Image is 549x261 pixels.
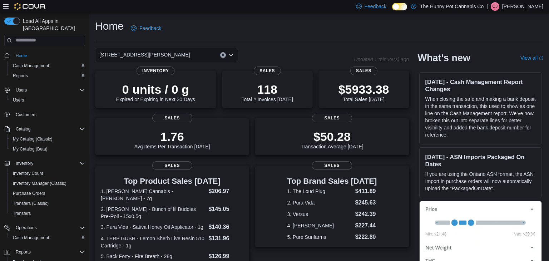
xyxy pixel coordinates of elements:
[16,161,33,166] span: Inventory
[7,95,88,105] button: Users
[350,67,377,75] span: Sales
[7,134,88,144] button: My Catalog (Classic)
[1,85,88,95] button: Users
[338,82,389,97] p: $5933.38
[10,135,55,143] a: My Catalog (Classic)
[486,2,488,11] p: |
[99,50,190,59] span: [STREET_ADDRESS][PERSON_NAME]
[365,3,386,10] span: Feedback
[301,129,363,144] p: $50.28
[13,125,33,133] button: Catalog
[425,95,536,138] p: When closing the safe and making a bank deposit in the same transaction, this used to show as one...
[10,145,85,153] span: My Catalog (Beta)
[10,72,31,80] a: Reports
[355,198,377,207] dd: $245.63
[7,168,88,178] button: Inventory Count
[287,199,352,206] dt: 2. Pura Vida
[101,188,206,202] dt: 1. [PERSON_NAME] Cannabis - [PERSON_NAME] - 7g
[10,96,85,104] span: Users
[13,201,49,206] span: Transfers (Classic)
[425,171,536,192] p: If you are using the Ontario ASN format, the ASN Import in purchase orders will now automatically...
[355,210,377,218] dd: $242.39
[13,223,40,232] button: Operations
[13,211,31,216] span: Transfers
[287,188,352,195] dt: 1. The Loud Plug
[208,205,243,213] dd: $145.05
[13,86,85,94] span: Users
[312,161,352,170] span: Sales
[13,146,48,152] span: My Catalog (Beta)
[16,53,27,59] span: Home
[16,112,36,118] span: Customers
[10,209,85,218] span: Transfers
[101,206,206,220] dt: 2. [PERSON_NAME] - Bunch of lil Buddies Pre-Roll - 15x0.5g
[7,144,88,154] button: My Catalog (Beta)
[7,178,88,188] button: Inventory Manager (Classic)
[10,145,50,153] a: My Catalog (Beta)
[241,82,293,102] div: Total # Invoices [DATE]
[208,223,243,231] dd: $140.36
[7,71,88,81] button: Reports
[116,82,195,97] p: 0 units / 0 g
[7,208,88,218] button: Transfers
[134,129,210,144] p: 1.76
[13,235,49,241] span: Cash Management
[16,87,27,93] span: Users
[355,233,377,241] dd: $222.80
[16,225,37,231] span: Operations
[10,179,69,188] a: Inventory Manager (Classic)
[139,25,161,32] span: Feedback
[7,233,88,243] button: Cash Management
[16,249,31,255] span: Reports
[254,67,281,75] span: Sales
[13,110,85,119] span: Customers
[101,235,206,249] dt: 4. TERP GUSH - Lemon Sherb Live Resin 510 Cartridge - 1g
[128,21,164,35] a: Feedback
[208,252,243,261] dd: $126.99
[152,114,192,122] span: Sales
[208,187,243,196] dd: $206.97
[13,159,85,168] span: Inventory
[392,3,407,10] input: Dark Mode
[116,82,195,102] div: Expired or Expiring in Next 30 Days
[228,52,234,58] button: Open list of options
[10,233,85,242] span: Cash Management
[152,161,192,170] span: Sales
[10,209,34,218] a: Transfers
[312,114,352,122] span: Sales
[10,199,85,208] span: Transfers (Classic)
[95,19,124,33] h1: Home
[539,56,543,60] svg: External link
[1,223,88,233] button: Operations
[287,211,352,218] dt: 3. Versus
[10,189,48,198] a: Purchase Orders
[20,18,85,32] span: Load All Apps in [GEOGRAPHIC_DATA]
[502,2,543,11] p: [PERSON_NAME]
[10,96,27,104] a: Users
[1,124,88,134] button: Catalog
[13,73,28,79] span: Reports
[14,3,46,10] img: Cova
[491,2,499,11] div: Chase Jarvis
[287,233,352,241] dt: 5. Pure Sunfarms
[220,52,226,58] button: Clear input
[13,248,85,256] span: Reports
[493,2,498,11] span: CJ
[13,51,30,60] a: Home
[520,55,543,61] a: View allExternal link
[208,234,243,243] dd: $131.96
[10,169,46,178] a: Inventory Count
[16,126,30,132] span: Catalog
[13,223,85,232] span: Operations
[10,189,85,198] span: Purchase Orders
[10,233,52,242] a: Cash Management
[1,50,88,61] button: Home
[287,177,377,186] h3: Top Brand Sales [DATE]
[420,2,484,11] p: The Hunny Pot Cannabis Co
[7,198,88,208] button: Transfers (Classic)
[101,177,243,186] h3: Top Product Sales [DATE]
[10,61,52,70] a: Cash Management
[241,82,293,97] p: 118
[13,159,36,168] button: Inventory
